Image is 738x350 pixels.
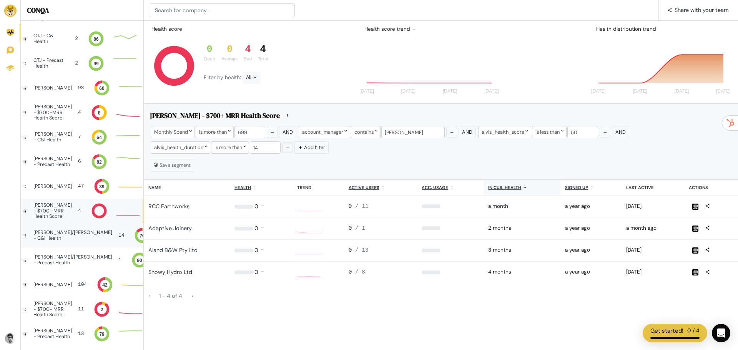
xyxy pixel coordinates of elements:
[196,126,234,138] div: is more than
[351,126,381,138] div: contains
[294,141,329,153] button: Add filter
[488,268,556,276] div: 2025-05-26 12:00am
[21,100,143,125] a: [PERSON_NAME] - $700+MRR Health Score 4 8
[21,149,143,174] a: [PERSON_NAME] - Precast Health 6 82
[33,328,72,339] div: [PERSON_NAME] - Precast Health
[675,89,689,94] tspan: [DATE]
[33,230,112,241] div: [PERSON_NAME]/[PERSON_NAME] - C&I Health
[422,270,479,274] div: 0%
[358,22,503,36] div: Health score trend
[191,292,193,299] span: ›
[78,207,81,214] div: 4
[626,202,680,210] div: 2025-09-10 01:53pm
[33,85,72,91] div: [PERSON_NAME]
[78,330,84,337] div: 13
[70,60,78,67] div: 2
[150,24,184,35] div: Health score
[590,22,735,36] div: Health distribution trend
[615,129,626,135] span: And
[78,158,81,165] div: 6
[5,333,16,344] img: Avatar
[33,58,64,69] div: CTJ - Precast Health
[150,3,295,17] input: Search for company...
[21,322,143,346] a: [PERSON_NAME] - Precast Health 13 79
[21,272,143,297] a: [PERSON_NAME] 104 42
[179,292,182,299] span: 4
[244,44,252,55] div: 4
[151,141,210,153] div: alvis_health_duration
[21,248,143,272] a: [PERSON_NAME]/[PERSON_NAME] - Precast Health 1 90
[488,185,521,190] u: In cur. health
[148,247,198,254] a: Aland B&W Pty Ltd
[355,247,369,253] span: / 13
[78,182,84,190] div: 47
[33,33,62,44] div: CTJ - C&I Health
[254,246,258,255] div: 0
[78,109,81,116] div: 4
[21,27,143,51] a: CTJ - C&I Health 2 86
[422,185,448,190] u: Acc. Usage
[204,56,215,62] div: Good
[355,203,369,209] span: / 11
[462,129,472,135] span: And
[422,249,479,252] div: 0%
[532,126,567,138] div: is less than
[162,292,165,299] span: -
[355,225,365,231] span: / 1
[21,199,143,223] a: [PERSON_NAME] - $700+ MRR Health Score 4
[349,246,412,255] div: 0
[33,131,72,143] div: [PERSON_NAME] - C&I Health
[565,246,617,254] div: 2024-05-15 01:21pm
[349,268,412,277] div: 0
[293,180,344,196] th: Trend
[442,89,457,94] tspan: [DATE]
[254,268,258,277] div: 0
[159,292,162,299] span: 1
[118,232,124,239] div: 14
[626,224,680,232] div: 2025-08-22 03:55pm
[565,202,617,210] div: 2024-05-15 01:32pm
[33,282,72,287] div: [PERSON_NAME]
[684,180,738,196] th: Actions
[459,126,476,138] button: And
[33,156,72,167] div: [PERSON_NAME] - Precast Health
[254,224,258,233] div: 0
[78,305,84,313] div: 11
[148,203,189,210] a: RCC Earthworks
[488,246,556,254] div: 2025-06-16 12:00am
[148,225,192,232] a: Adaptive Joinery
[204,74,243,81] span: Filter by health:
[565,268,617,276] div: 2024-06-11 02:24pm
[716,89,731,94] tspan: [DATE]
[78,281,87,288] div: 104
[148,269,192,275] a: Snowy Hydro Ltd
[33,301,72,317] div: [PERSON_NAME] - $700+ MRR Health Score
[21,174,143,199] a: [PERSON_NAME] 47 39
[68,35,78,42] div: 2
[33,202,72,219] div: [PERSON_NAME] - $700+ MRR Health Score
[626,268,680,276] div: 2025-09-09 12:58pm
[21,297,143,322] a: [PERSON_NAME] - $700+ MRR Health Score 11 2
[151,126,195,138] div: Monthly Spend
[359,89,374,94] tspan: [DATE]
[401,89,416,94] tspan: [DATE]
[150,159,194,171] button: Save segment
[254,202,258,211] div: 0
[422,204,479,208] div: 0%
[488,224,556,232] div: 2025-08-04 12:00am
[687,327,700,335] div: 0 / 4
[258,56,268,62] div: Total
[21,223,143,248] a: [PERSON_NAME]/[PERSON_NAME] - C&I Health 14 70
[243,71,261,84] div: All
[258,44,268,55] div: 4
[78,133,81,141] div: 7
[234,185,251,190] u: Health
[565,224,617,232] div: 2024-10-03 02:53pm
[204,44,215,55] div: 0
[33,184,72,189] div: [PERSON_NAME]
[591,89,606,94] tspan: [DATE]
[565,185,588,190] u: Signed up
[349,185,379,190] u: Active users
[118,256,121,264] div: 1
[221,56,238,62] div: Average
